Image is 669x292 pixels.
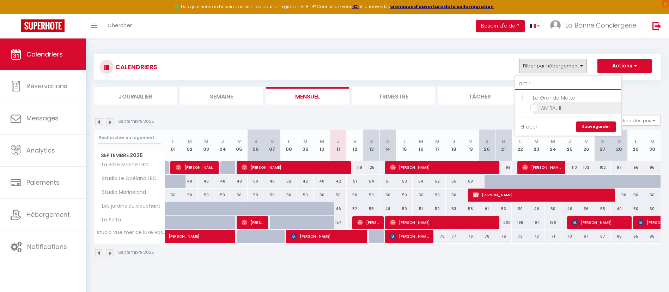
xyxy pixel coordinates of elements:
abbr: S [485,138,488,145]
div: 48 [214,175,231,188]
th: 04 [214,130,231,161]
span: Studio Marineland [96,189,148,196]
div: 48 [379,202,396,215]
span: Réservations [26,82,67,90]
th: 24 [545,130,561,161]
th: 15 [396,130,413,161]
div: 50 [396,202,413,215]
button: Besoin d'aide ? [476,20,525,32]
abbr: M [320,138,324,145]
abbr: M [534,138,539,145]
img: ... [550,20,561,31]
div: 73 [512,230,528,243]
div: 97 [611,161,627,174]
abbr: M [650,138,655,145]
span: [PERSON_NAME] [522,161,561,174]
p: Septembre 2025 [118,118,154,125]
div: 50 [627,189,644,202]
div: 49 [561,202,578,215]
div: 46 [198,175,214,188]
th: 13 [363,130,380,161]
div: 118 [347,161,363,174]
div: 52 [429,175,446,188]
div: 50 [264,189,281,202]
span: [PERSON_NAME] [169,226,233,239]
button: Filtrer par hébergement [519,59,587,73]
a: [PERSON_NAME] [165,230,182,243]
div: 65 [644,230,661,243]
input: Rechercher un logement... [98,131,161,144]
a: ... La Bonne Conciergerie [545,14,645,38]
div: 50 [379,189,396,202]
div: 50 [297,189,314,202]
span: Le Salta [96,216,123,224]
th: 08 [280,130,297,161]
div: 194 [528,216,545,229]
button: Ouvrir le widget de chat LiveChat [6,3,27,24]
div: 50 [644,202,661,215]
abbr: M [188,138,192,145]
div: 50 [644,189,661,202]
div: 56 [578,202,595,215]
div: 71 [545,230,561,243]
abbr: D [618,138,621,145]
th: 06 [248,130,264,161]
abbr: L [403,138,406,145]
div: 50 [611,189,627,202]
span: studio vue mer de luxe Rose des sables [96,230,166,235]
div: 157 [330,216,347,229]
th: 25 [561,130,578,161]
div: 78 [429,230,446,243]
button: Actions [597,59,652,73]
div: 61 [479,202,495,215]
span: Chercher [108,22,132,29]
span: [PERSON_NAME] [473,188,611,202]
abbr: S [254,138,257,145]
th: 11 [330,130,347,161]
div: 65 [627,230,644,243]
div: 46 [264,175,281,188]
div: 42 [297,175,314,188]
div: 50 [181,189,198,202]
span: La Brise Marine LBC [96,161,150,169]
div: 42 [330,175,347,188]
div: 77 [446,230,462,243]
a: créneaux d'ouverture de la salle migration [390,4,494,10]
div: 50 [512,202,528,215]
a: Effacer [521,123,537,131]
th: 01 [165,130,182,161]
th: 09 [297,130,314,161]
th: 17 [429,130,446,161]
div: 50 [198,189,214,202]
div: 110 [561,161,578,174]
div: 198 [512,216,528,229]
div: 58 [462,175,479,188]
th: 29 [627,130,644,161]
strong: ICI [352,4,359,10]
abbr: M [435,138,439,145]
div: 50 [330,189,347,202]
span: [PERSON_NAME] [176,161,214,174]
th: 22 [512,130,528,161]
th: 21 [495,130,512,161]
div: 48 [231,175,248,188]
th: 12 [347,130,363,161]
div: 76 [495,230,512,243]
div: 70 [561,230,578,243]
abbr: M [204,138,208,145]
li: Semaine [180,87,263,105]
div: 186 [545,216,561,229]
th: 20 [479,130,495,161]
div: 50 [396,189,413,202]
div: 78 [479,230,495,243]
div: 50 [314,189,330,202]
div: 200 [495,216,512,229]
div: 73 [528,230,545,243]
th: 10 [314,130,330,161]
span: Hébergement [26,210,70,219]
abbr: L [519,138,521,145]
abbr: L [288,138,290,145]
th: 28 [611,130,627,161]
div: 53 [495,202,512,215]
div: 50 [165,189,182,202]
